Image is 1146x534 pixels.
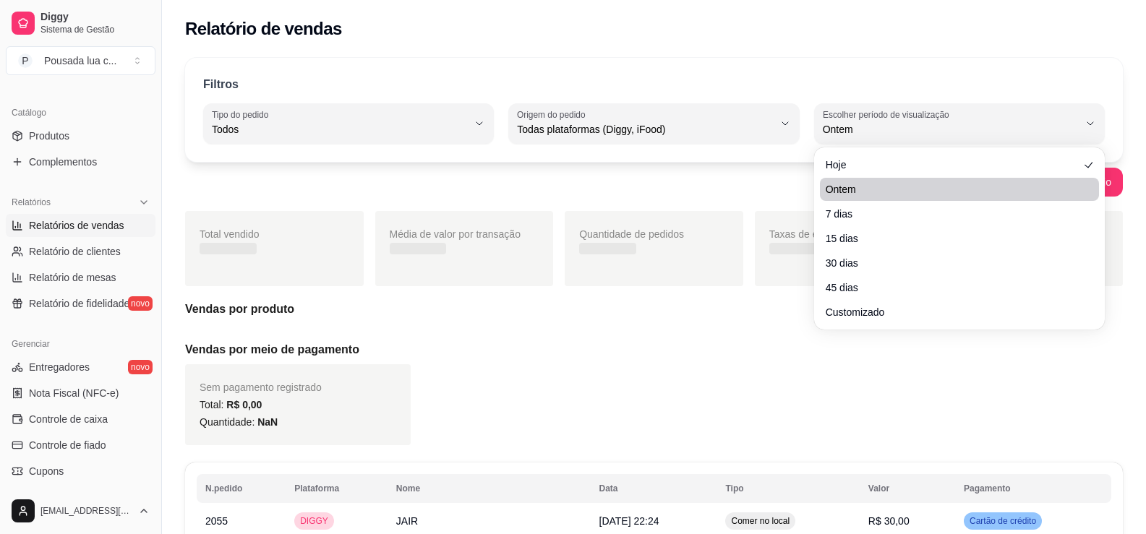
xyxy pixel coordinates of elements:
span: [EMAIL_ADDRESS][DOMAIN_NAME] [40,505,132,517]
p: Filtros [203,76,239,93]
span: Sem pagamento registrado [200,382,322,393]
span: Produtos [29,129,69,143]
span: Complementos [29,155,97,169]
span: Hoje [826,158,1079,172]
span: 45 dias [826,280,1079,295]
label: Tipo do pedido [212,108,273,121]
span: Todas plataformas (Diggy, iFood) [517,122,773,137]
span: Quantidade de pedidos [579,228,684,240]
h5: Vendas por meio de pagamento [185,341,1123,358]
span: Todos [212,122,468,137]
span: Total vendido [200,228,260,240]
label: Escolher período de visualização [823,108,954,121]
span: Ontem [826,182,1079,197]
span: 30 dias [826,256,1079,270]
div: Gerenciar [6,332,155,356]
span: 15 dias [826,231,1079,246]
span: Ontem [823,122,1079,137]
span: Média de valor por transação [390,228,521,240]
span: Diggy [40,11,150,24]
label: Origem do pedido [517,108,590,121]
button: Select a team [6,46,155,75]
span: Relatórios de vendas [29,218,124,233]
span: Total: [200,399,262,410]
span: Relatório de mesas [29,270,116,285]
span: Controle de fiado [29,438,106,452]
span: Relatórios [12,197,51,208]
span: Entregadores [29,360,90,374]
div: Catálogo [6,101,155,124]
span: Controle de caixa [29,412,108,426]
span: Relatório de clientes [29,244,121,259]
span: R$ 0,00 [226,399,262,410]
span: Relatório de fidelidade [29,296,129,311]
div: Pousada lua c ... [44,53,116,68]
span: NaN [257,416,278,428]
span: Quantidade: [200,416,278,428]
span: Cupons [29,464,64,478]
span: Sistema de Gestão [40,24,150,35]
h2: Relatório de vendas [185,17,342,40]
span: Nota Fiscal (NFC-e) [29,386,119,400]
h5: Vendas por produto [185,301,1123,318]
span: 7 dias [826,207,1079,221]
span: Customizado [826,305,1079,319]
span: P [18,53,33,68]
span: Taxas de entrega [769,228,847,240]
